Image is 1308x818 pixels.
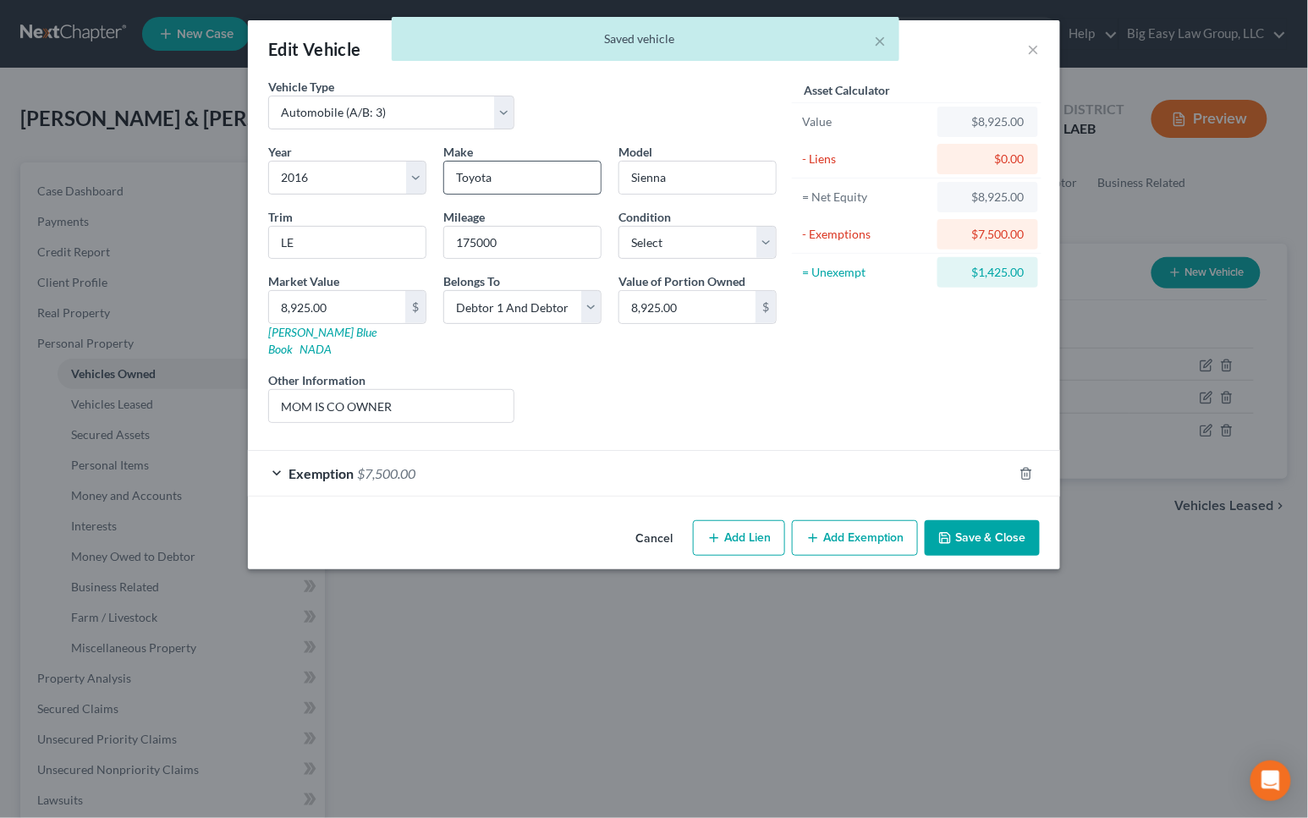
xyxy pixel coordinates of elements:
span: Exemption [289,465,354,481]
label: Year [268,143,292,161]
div: $8,925.00 [951,189,1025,206]
label: Mileage [443,208,485,226]
input: ex. Nissan [444,162,601,194]
div: $ [405,291,426,323]
div: $0.00 [951,151,1025,167]
div: Saved vehicle [405,30,886,47]
label: Condition [618,208,671,226]
input: ex. LS, LT, etc [269,227,426,259]
div: Open Intercom Messenger [1250,760,1291,801]
input: (optional) [269,390,514,422]
span: $7,500.00 [357,465,415,481]
span: Belongs To [443,274,500,288]
a: [PERSON_NAME] Blue Book [268,325,376,356]
div: $7,500.00 [951,226,1025,243]
input: 0.00 [269,291,405,323]
div: $ [756,291,776,323]
label: Vehicle Type [268,78,334,96]
label: Asset Calculator [804,81,890,99]
div: - Liens [802,151,930,167]
button: Save & Close [925,520,1040,556]
div: Value [802,113,930,130]
label: Market Value [268,272,339,290]
div: = Net Equity [802,189,930,206]
button: Add Lien [693,520,785,556]
label: Trim [268,208,293,226]
div: $8,925.00 [951,113,1025,130]
button: Cancel [622,522,686,556]
label: Other Information [268,371,365,389]
div: $1,425.00 [951,264,1025,281]
button: × [874,30,886,51]
div: = Unexempt [802,264,930,281]
a: NADA [300,342,332,356]
label: Model [618,143,652,161]
input: 0.00 [619,291,756,323]
label: Value of Portion Owned [618,272,745,290]
button: Add Exemption [792,520,918,556]
span: Make [443,145,473,159]
input: -- [444,227,601,259]
input: ex. Altima [619,162,776,194]
div: - Exemptions [802,226,930,243]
